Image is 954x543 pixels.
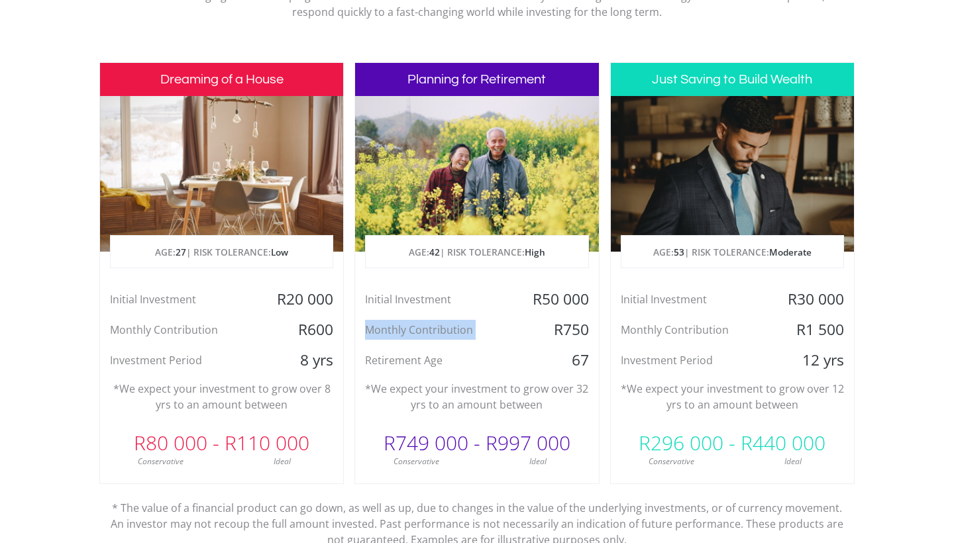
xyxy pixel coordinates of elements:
div: Monthly Contribution [611,320,773,340]
h3: Planning for Retirement [355,63,598,96]
p: AGE: | RISK TOLERANCE: [621,236,843,269]
div: Ideal [477,456,599,468]
div: R30 000 [773,289,854,309]
div: R749 000 - R997 000 [355,423,598,463]
div: Monthly Contribution [100,320,262,340]
span: 42 [429,246,440,258]
div: Investment Period [100,350,262,370]
span: 27 [176,246,186,258]
div: 8 yrs [262,350,343,370]
div: Conservative [100,456,222,468]
p: AGE: | RISK TOLERANCE: [111,236,333,269]
div: Monthly Contribution [355,320,517,340]
p: AGE: | RISK TOLERANCE: [366,236,588,269]
p: *We expect your investment to grow over 8 yrs to an amount between [110,381,333,413]
div: 67 [517,350,598,370]
div: R80 000 - R110 000 [100,423,343,463]
div: R296 000 - R440 000 [611,423,854,463]
div: R20 000 [262,289,343,309]
div: Conservative [355,456,477,468]
div: R750 [517,320,598,340]
div: Ideal [222,456,344,468]
div: Initial Investment [100,289,262,309]
span: Moderate [769,246,812,258]
p: *We expect your investment to grow over 12 yrs to an amount between [621,381,844,413]
div: 12 yrs [773,350,854,370]
span: High [525,246,545,258]
p: *We expect your investment to grow over 32 yrs to an amount between [365,381,588,413]
span: Low [271,246,288,258]
h3: Dreaming of a House [100,63,343,96]
span: 53 [674,246,684,258]
div: Initial Investment [355,289,517,309]
div: Retirement Age [355,350,517,370]
h3: Just Saving to Build Wealth [611,63,854,96]
div: R50 000 [517,289,598,309]
div: Initial Investment [611,289,773,309]
div: R600 [262,320,343,340]
div: Investment Period [611,350,773,370]
div: Ideal [732,456,854,468]
div: R1 500 [773,320,854,340]
div: Conservative [611,456,733,468]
